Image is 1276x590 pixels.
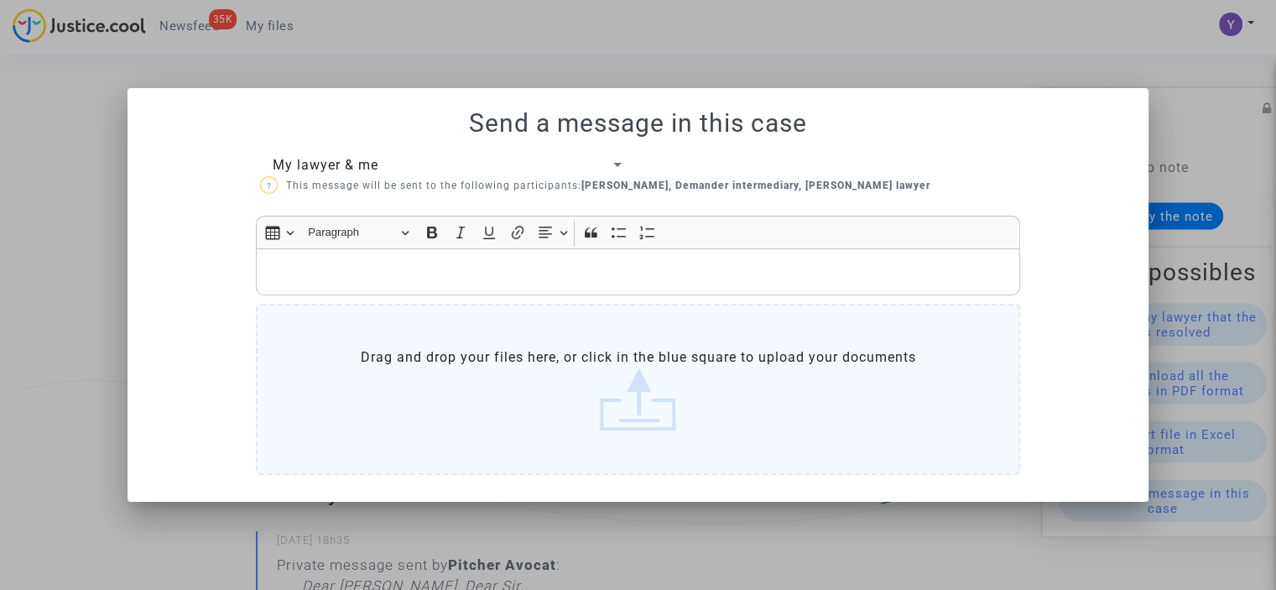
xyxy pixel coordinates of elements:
[581,180,930,191] b: [PERSON_NAME], Demander intermediary, [PERSON_NAME] lawyer
[273,157,378,173] span: My lawyer & me
[256,216,1020,248] div: Editor toolbar
[266,181,271,191] span: ?
[300,220,416,246] button: Paragraph
[148,108,1128,138] h1: Send a message in this case
[260,175,930,196] p: This message will be sent to the following participants:
[256,248,1020,295] div: Rich Text Editor, main
[308,222,395,243] span: Paragraph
